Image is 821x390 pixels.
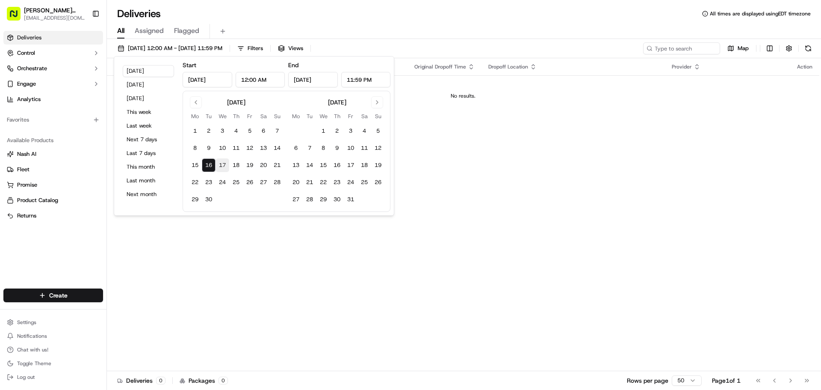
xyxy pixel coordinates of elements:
span: Knowledge Base [17,191,65,200]
span: Engage [17,80,36,88]
button: 14 [270,141,284,155]
button: 2 [330,124,344,138]
span: API Documentation [81,191,137,200]
button: 5 [243,124,257,138]
button: 4 [229,124,243,138]
span: Orchestrate [17,65,47,72]
a: Fleet [7,166,100,173]
a: Nash AI [7,150,100,158]
span: Flagged [174,26,199,36]
img: 1736555255976-a54dd68f-1ca7-489b-9aae-adbdc363a1c4 [17,156,24,163]
span: Assigned [135,26,164,36]
div: Packages [180,376,228,385]
button: 25 [229,176,243,189]
button: 19 [371,158,385,172]
th: Wednesday [316,112,330,121]
span: Views [288,45,303,52]
button: 30 [330,193,344,206]
a: 📗Knowledge Base [5,188,69,203]
div: Start new chat [38,82,140,90]
button: Returns [3,209,103,223]
button: Last week [123,120,174,132]
button: Nash AI [3,147,103,161]
span: All [117,26,124,36]
span: Analytics [17,95,41,103]
button: Product Catalog [3,194,103,207]
button: [PERSON_NAME] BBQ[EMAIL_ADDRESS][DOMAIN_NAME] [3,3,89,24]
button: 31 [344,193,357,206]
input: Time [236,72,285,87]
div: No results. [110,92,816,99]
button: 23 [330,176,344,189]
span: • [71,156,74,163]
button: Control [3,46,103,60]
button: [DATE] [123,79,174,91]
button: 19 [243,158,257,172]
button: 16 [202,158,216,172]
div: 📗 [9,192,15,199]
button: 22 [316,176,330,189]
button: 21 [270,158,284,172]
th: Sunday [371,112,385,121]
th: Wednesday [216,112,229,121]
button: 9 [202,141,216,155]
button: 3 [216,124,229,138]
img: 4920774857489_3d7f54699973ba98c624_72.jpg [18,82,33,97]
button: 1 [316,124,330,138]
div: Page 1 of 1 [712,376,741,385]
span: Toggle Theme [17,360,51,367]
span: Chat with us! [17,346,48,353]
span: Deliveries [17,34,41,42]
button: Next 7 days [123,134,174,146]
span: [PERSON_NAME] [27,133,69,140]
span: Promise [17,181,37,189]
button: 27 [289,193,303,206]
button: Next month [123,188,174,200]
th: Tuesday [202,112,216,121]
button: 30 [202,193,216,206]
button: 20 [257,158,270,172]
div: Available Products [3,134,103,147]
th: Tuesday [303,112,316,121]
span: Returns [17,212,36,220]
button: 12 [243,141,257,155]
img: 1736555255976-a54dd68f-1ca7-489b-9aae-adbdc363a1c4 [9,82,24,97]
button: 20 [289,176,303,189]
label: Start [183,61,196,69]
button: 14 [303,158,316,172]
button: Settings [3,316,103,328]
a: Powered byPylon [60,212,103,219]
span: [DATE] [76,133,93,140]
button: Fleet [3,163,103,176]
input: Date [183,72,232,87]
div: Past conversations [9,111,57,118]
th: Thursday [330,112,344,121]
span: Settings [17,319,36,326]
button: 15 [188,158,202,172]
div: Deliveries [117,376,165,385]
button: This month [123,161,174,173]
a: 💻API Documentation [69,188,141,203]
button: [EMAIL_ADDRESS][DOMAIN_NAME] [24,15,85,21]
button: 18 [229,158,243,172]
input: Time [341,72,391,87]
span: Notifications [17,333,47,339]
button: 3 [344,124,357,138]
div: [DATE] [227,98,245,107]
button: Create [3,289,103,302]
button: 7 [303,141,316,155]
span: Dropoff Location [488,63,528,70]
th: Friday [344,112,357,121]
button: 2 [202,124,216,138]
th: Sunday [270,112,284,121]
button: Log out [3,371,103,383]
button: 1 [188,124,202,138]
button: Chat with us! [3,344,103,356]
th: Friday [243,112,257,121]
button: 10 [216,141,229,155]
a: Product Catalog [7,196,100,204]
button: 11 [357,141,371,155]
button: 17 [344,158,357,172]
button: Refresh [802,42,814,54]
button: Toggle Theme [3,357,103,369]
